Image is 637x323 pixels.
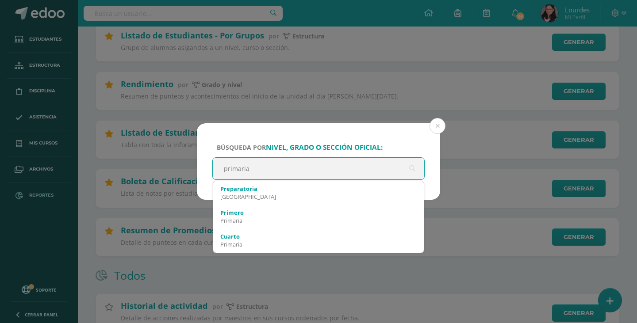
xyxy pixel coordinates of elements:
input: ej. Primero primaria, etc. [213,158,424,179]
div: Primaria [220,240,417,248]
div: [GEOGRAPHIC_DATA] [220,193,417,201]
div: Cuarto [220,232,417,240]
strong: nivel, grado o sección oficial: [266,143,383,152]
div: Preparatoria [220,185,417,193]
div: Primero [220,209,417,217]
div: Primaria [220,217,417,224]
span: Búsqueda por [217,143,383,152]
button: Close (Esc) [430,118,445,134]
